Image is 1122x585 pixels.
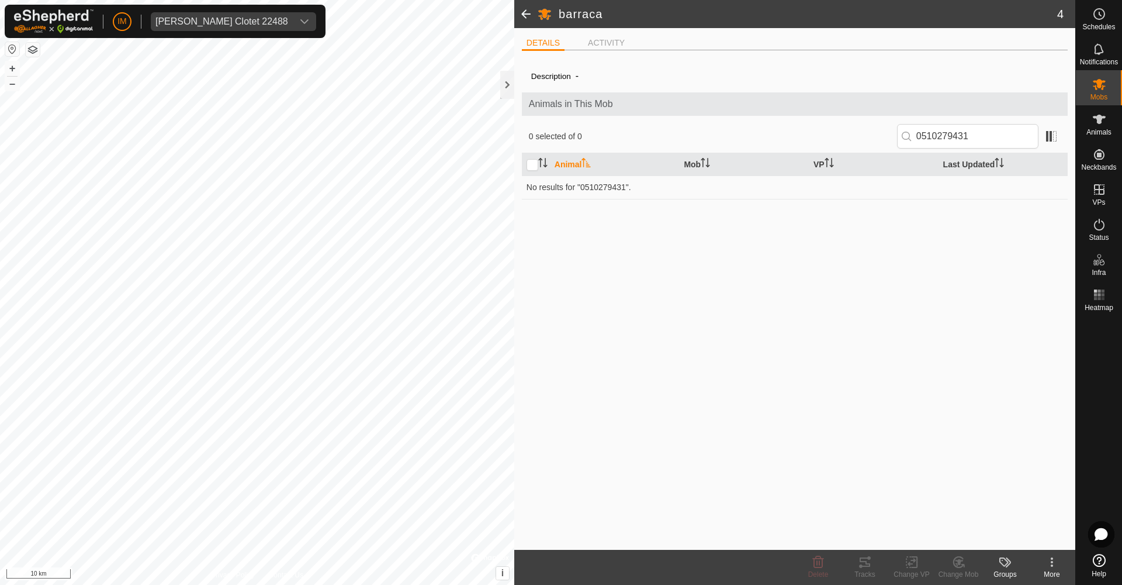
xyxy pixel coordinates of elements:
[982,569,1028,580] div: Groups
[1090,94,1107,101] span: Mobs
[935,569,982,580] div: Change Mob
[293,12,316,31] div: dropdown trigger
[269,570,303,580] a: Contact Us
[1092,570,1106,577] span: Help
[825,160,834,169] p-sorticon: Activate to sort
[808,570,829,579] span: Delete
[1081,164,1116,171] span: Neckbands
[5,61,19,75] button: +
[809,153,939,176] th: VP
[1082,23,1115,30] span: Schedules
[995,160,1004,169] p-sorticon: Activate to sort
[501,568,504,578] span: i
[522,175,1068,199] td: No results for "0510279431".
[701,160,710,169] p-sorticon: Activate to sort
[581,160,591,169] p-sorticon: Activate to sort
[897,124,1038,149] input: Search (S)
[1076,549,1122,582] a: Help
[888,569,935,580] div: Change VP
[583,37,629,49] li: ACTIVITY
[117,15,127,27] span: IM
[1028,569,1075,580] div: More
[841,569,888,580] div: Tracks
[14,9,93,33] img: Gallagher Logo
[1092,269,1106,276] span: Infra
[5,77,19,91] button: –
[26,43,40,57] button: Map Layers
[538,160,548,169] p-sorticon: Activate to sort
[1057,5,1064,23] span: 4
[155,17,288,26] div: [PERSON_NAME] Clotet 22488
[529,97,1061,111] span: Animals in This Mob
[1089,234,1109,241] span: Status
[1092,199,1105,206] span: VPs
[496,567,509,580] button: i
[5,42,19,56] button: Reset Map
[529,130,897,143] span: 0 selected of 0
[939,153,1068,176] th: Last Updated
[1085,304,1113,311] span: Heatmap
[571,66,583,85] span: -
[151,12,293,31] span: Pedro Orrions Clotet 22488
[1086,129,1111,136] span: Animals
[559,7,1057,21] h2: barraca
[211,570,255,580] a: Privacy Policy
[550,153,680,176] th: Animal
[531,72,571,81] label: Description
[522,37,565,51] li: DETAILS
[679,153,809,176] th: Mob
[1080,58,1118,66] span: Notifications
